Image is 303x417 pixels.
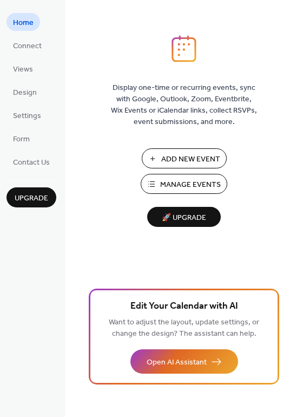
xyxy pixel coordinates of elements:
[6,129,36,147] a: Form
[13,134,30,145] span: Form
[13,41,42,52] span: Connect
[6,36,48,54] a: Connect
[130,349,238,374] button: Open AI Assistant
[6,13,40,31] a: Home
[6,60,39,77] a: Views
[6,153,56,171] a: Contact Us
[147,207,221,227] button: 🚀 Upgrade
[13,157,50,168] span: Contact Us
[130,299,238,314] span: Edit Your Calendar with AI
[141,174,227,194] button: Manage Events
[154,211,214,225] span: 🚀 Upgrade
[172,35,196,62] img: logo_icon.svg
[6,106,48,124] a: Settings
[111,82,257,128] span: Display one-time or recurring events, sync with Google, Outlook, Zoom, Eventbrite, Wix Events or ...
[13,110,41,122] span: Settings
[13,64,33,75] span: Views
[147,357,207,368] span: Open AI Assistant
[109,315,259,341] span: Want to adjust the layout, update settings, or change the design? The assistant can help.
[15,193,48,204] span: Upgrade
[13,87,37,99] span: Design
[6,187,56,207] button: Upgrade
[142,148,227,168] button: Add New Event
[160,179,221,191] span: Manage Events
[13,17,34,29] span: Home
[6,83,43,101] a: Design
[161,154,220,165] span: Add New Event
